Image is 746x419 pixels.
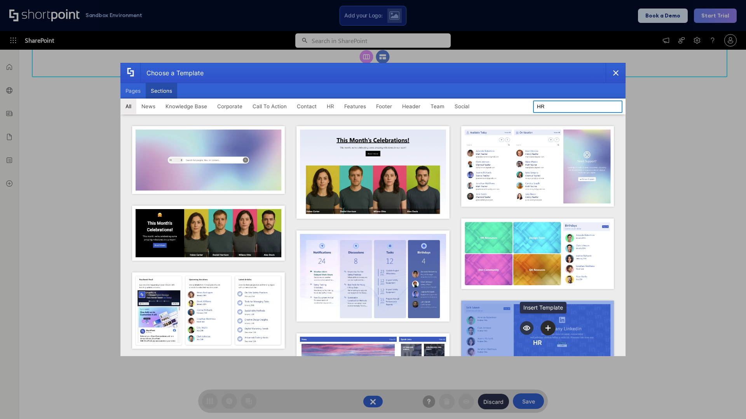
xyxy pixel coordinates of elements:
button: Team [425,99,450,114]
button: Contact [292,99,322,114]
iframe: Chat Widget [707,382,746,419]
button: Social [450,99,474,114]
button: Header [397,99,425,114]
button: Footer [371,99,397,114]
button: All [120,99,136,114]
input: Search [533,100,622,113]
button: Pages [120,83,146,99]
button: Sections [146,83,177,99]
button: Call To Action [248,99,292,114]
button: Features [339,99,371,114]
div: Choose a Template [140,63,204,83]
div: template selector [120,63,626,356]
button: Corporate [212,99,248,114]
button: HR [322,99,339,114]
div: HR [533,339,542,346]
button: News [136,99,160,114]
button: Knowledge Base [160,99,212,114]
